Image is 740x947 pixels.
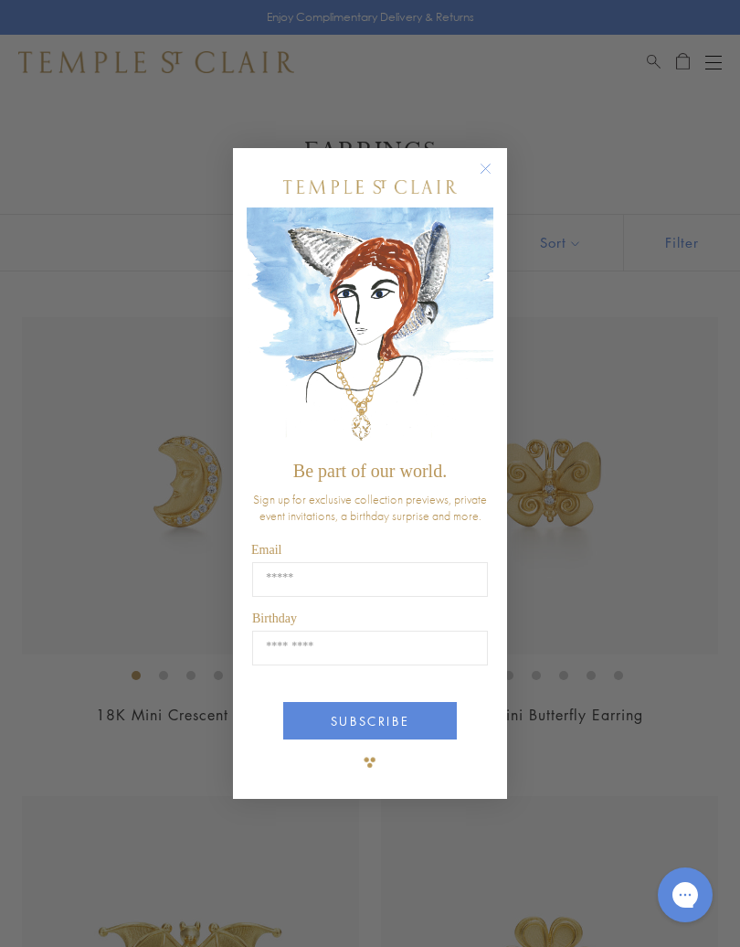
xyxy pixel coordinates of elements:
button: Close dialog [483,166,506,189]
img: TSC [352,744,388,781]
span: Be part of our world. [293,461,447,481]
button: SUBSCRIBE [283,702,457,740]
iframe: Gorgias live chat messenger [649,861,722,929]
input: Email [252,562,488,597]
img: Temple St. Clair [283,180,457,194]
img: c4a9eb12-d91a-4d4a-8ee0-386386f4f338.jpeg [247,207,493,452]
span: Sign up for exclusive collection previews, private event invitations, a birthday surprise and more. [253,491,487,524]
span: Email [251,543,281,557]
span: Birthday [252,612,297,625]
